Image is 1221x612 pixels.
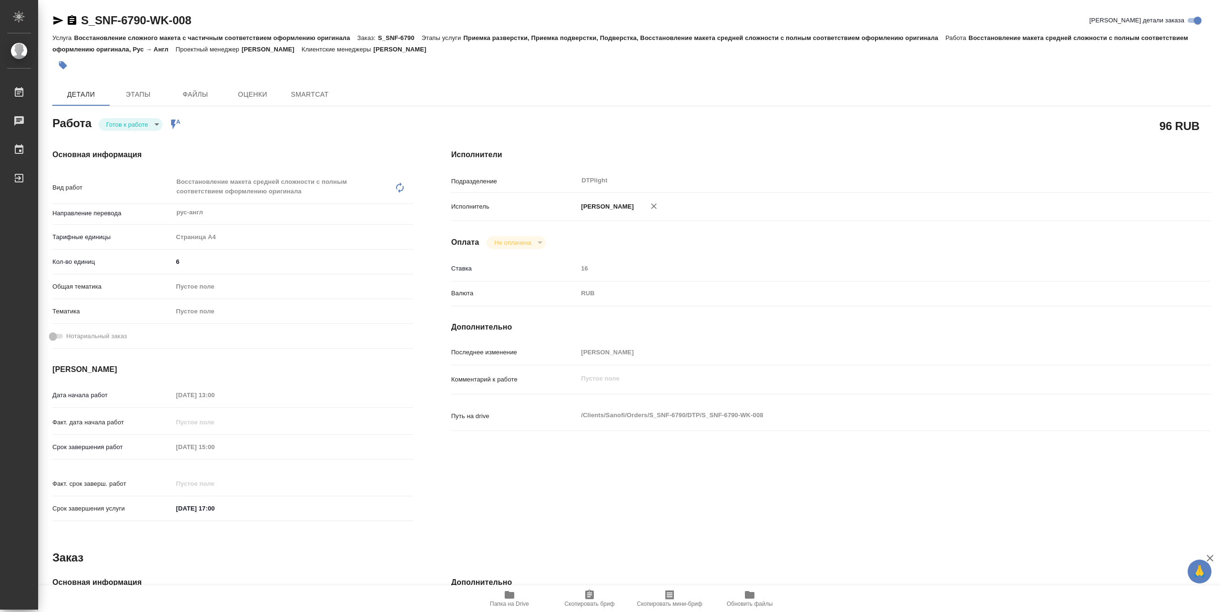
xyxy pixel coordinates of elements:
[66,331,127,341] span: Нотариальный заказ
[578,202,634,211] p: [PERSON_NAME]
[490,601,529,607] span: Папка на Drive
[99,118,163,131] div: Готов к работе
[451,177,578,186] p: Подразделение
[451,321,1211,333] h4: Дополнительно
[52,391,173,400] p: Дата начала работ
[637,601,702,607] span: Скопировать мини-бриф
[52,550,83,565] h2: Заказ
[230,89,275,100] span: Оценки
[469,585,549,612] button: Папка на Drive
[52,504,173,513] p: Срок завершения услуги
[74,34,357,41] p: Восстановление сложного макета с частичным соответствием оформлению оригинала
[564,601,614,607] span: Скопировать бриф
[549,585,630,612] button: Скопировать бриф
[287,89,333,100] span: SmartCat
[173,303,413,320] div: Пустое поле
[463,34,945,41] p: Приемка разверстки, Приемка подверстки, Подверстка, Восстановление макета средней сложности с пол...
[115,89,161,100] span: Этапы
[173,89,218,100] span: Файлы
[451,375,578,384] p: Комментарий к работе
[378,34,422,41] p: S_SNF-6790
[643,196,664,217] button: Удалить исполнителя
[52,114,92,131] h2: Работа
[52,479,173,489] p: Факт. срок заверш. работ
[1160,118,1200,134] h2: 96 RUB
[173,440,256,454] input: Пустое поле
[176,307,401,316] div: Пустое поле
[946,34,969,41] p: Работа
[52,577,413,588] h4: Основная информация
[451,348,578,357] p: Последнее изменение
[52,15,64,26] button: Скопировать ссылку для ЯМессенджера
[727,601,773,607] span: Обновить файлы
[578,407,1147,423] textarea: /Clients/Sanofi/Orders/S_SNF-6790/DTP/S_SNF-6790-WK-008
[52,307,173,316] p: Тематика
[451,237,479,248] h4: Оплата
[578,261,1147,275] input: Пустое поле
[1089,16,1184,25] span: [PERSON_NAME] детали заказа
[1191,562,1208,582] span: 🙏
[176,282,401,291] div: Пустое поле
[176,46,242,53] p: Проектный менеджер
[52,55,73,76] button: Добавить тэг
[422,34,464,41] p: Этапы услуги
[103,120,151,129] button: Готов к работе
[52,418,173,427] p: Факт. дата начала работ
[357,34,378,41] p: Заказ:
[52,232,173,242] p: Тарифные единицы
[242,46,302,53] p: [PERSON_NAME]
[173,388,256,402] input: Пустое поле
[374,46,434,53] p: [PERSON_NAME]
[630,585,710,612] button: Скопировать мини-бриф
[487,236,545,249] div: Готов к работе
[52,183,173,192] p: Вид работ
[173,229,413,245] div: Страница А4
[173,502,256,515] input: ✎ Введи что-нибудь
[451,411,578,421] p: Путь на drive
[52,282,173,291] p: Общая тематика
[81,14,191,27] a: S_SNF-6790-WK-008
[52,209,173,218] p: Направление перевода
[173,415,256,429] input: Пустое поле
[491,239,534,247] button: Не оплачена
[302,46,374,53] p: Клиентские менеджеры
[710,585,790,612] button: Обновить файлы
[52,442,173,452] p: Срок завершения работ
[52,34,74,41] p: Услуга
[578,285,1147,301] div: RUB
[52,364,413,375] h4: [PERSON_NAME]
[66,15,78,26] button: Скопировать ссылку
[451,289,578,298] p: Валюта
[1188,560,1211,583] button: 🙏
[52,257,173,267] p: Кол-во единиц
[173,477,256,491] input: Пустое поле
[173,255,413,269] input: ✎ Введи что-нибудь
[451,149,1211,161] h4: Исполнители
[173,279,413,295] div: Пустое поле
[451,202,578,211] p: Исполнитель
[52,149,413,161] h4: Основная информация
[578,345,1147,359] input: Пустое поле
[451,577,1211,588] h4: Дополнительно
[451,264,578,273] p: Ставка
[58,89,104,100] span: Детали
